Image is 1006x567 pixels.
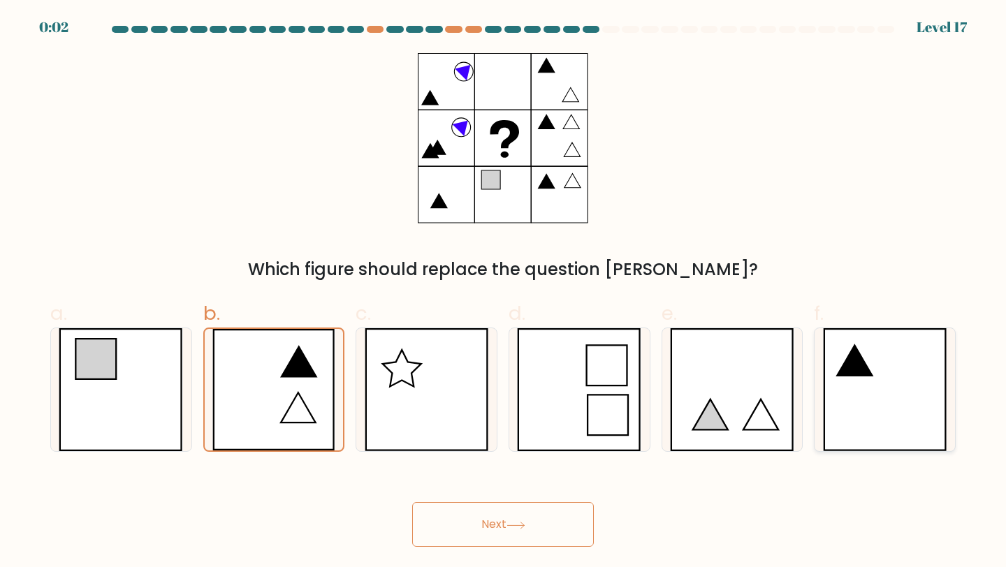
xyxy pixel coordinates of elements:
span: b. [203,300,220,327]
div: Level 17 [917,17,967,38]
button: Next [412,502,594,547]
span: d. [509,300,525,327]
span: e. [662,300,677,327]
span: c. [356,300,371,327]
span: a. [50,300,67,327]
span: f. [814,300,824,327]
div: Which figure should replace the question [PERSON_NAME]? [59,257,947,282]
div: 0:02 [39,17,68,38]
